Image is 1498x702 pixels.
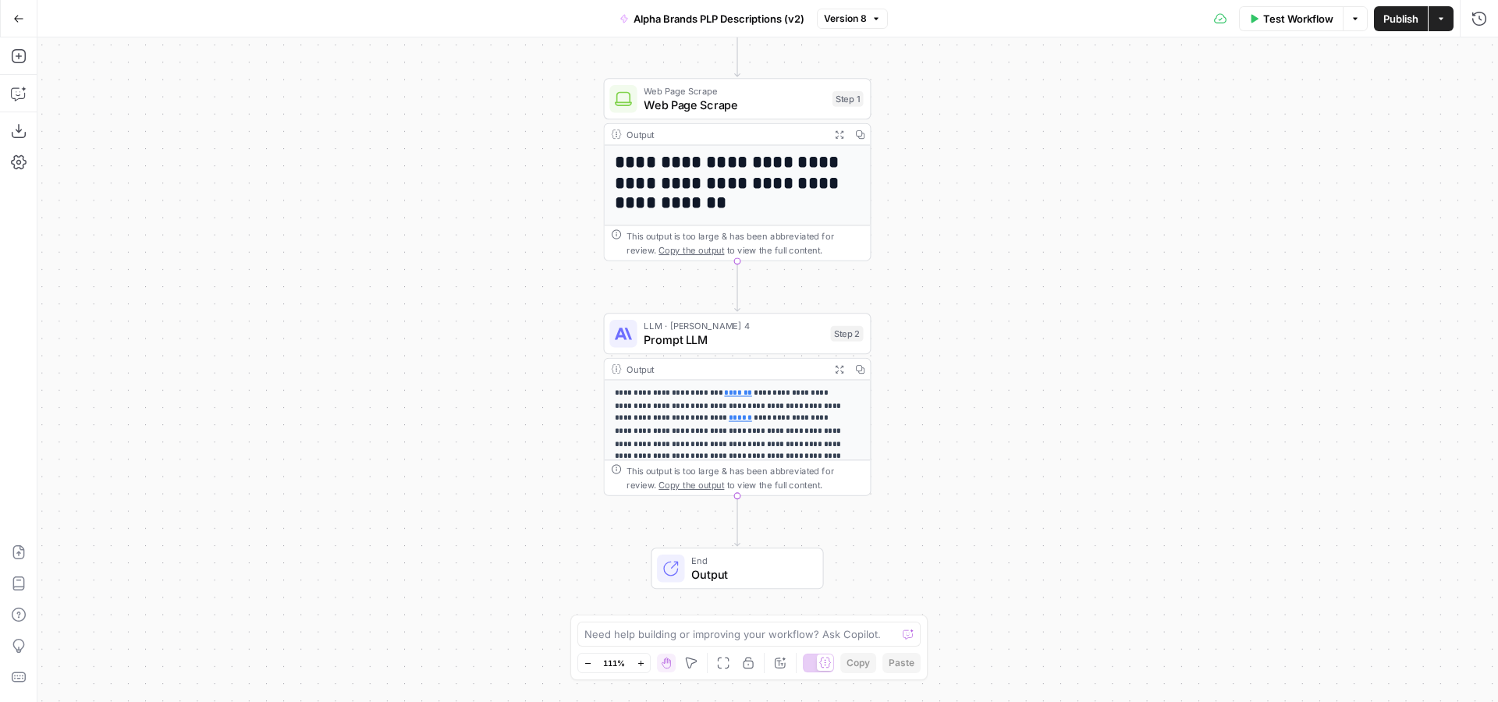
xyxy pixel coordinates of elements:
span: Copy [847,656,870,670]
span: Test Workflow [1263,11,1333,27]
span: Version 8 [824,12,867,26]
div: EndOutput [603,548,871,589]
div: Step 2 [831,326,864,342]
span: LLM · [PERSON_NAME] 4 [644,319,823,333]
span: Copy the output [658,480,724,490]
div: This output is too large & has been abbreviated for review. to view the full content. [627,229,863,257]
div: This output is too large & has been abbreviated for review. to view the full content. [627,464,863,491]
span: Prompt LLM [644,331,823,348]
g: Edge from step_1 to step_2 [735,261,740,311]
g: Edge from step_2 to end [735,496,740,546]
span: 111% [603,657,625,669]
span: End [691,554,808,568]
button: Publish [1374,6,1428,31]
button: Test Workflow [1239,6,1343,31]
span: Web Page Scrape [644,96,825,113]
button: Copy [840,653,876,673]
span: Output [691,565,808,583]
button: Paste [882,653,921,673]
span: Paste [889,656,914,670]
div: Output [627,127,823,141]
span: Web Page Scrape [644,84,825,98]
div: Step 1 [832,91,864,107]
button: Version 8 [817,9,888,29]
div: Output [627,362,823,376]
span: Alpha Brands PLP Descriptions (v2) [634,11,804,27]
g: Edge from start to step_1 [735,27,740,76]
button: Alpha Brands PLP Descriptions (v2) [610,6,814,31]
span: Copy the output [658,245,724,255]
span: Publish [1383,11,1418,27]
